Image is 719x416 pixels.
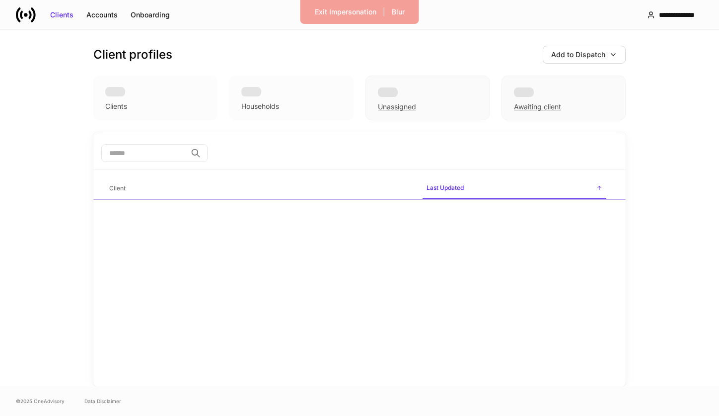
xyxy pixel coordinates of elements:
[16,397,65,405] span: © 2025 OneAdvisory
[93,47,172,63] h3: Client profiles
[44,7,80,23] button: Clients
[514,102,561,112] div: Awaiting client
[543,46,626,64] button: Add to Dispatch
[315,7,376,17] div: Exit Impersonation
[105,101,127,111] div: Clients
[105,178,415,199] span: Client
[308,4,383,20] button: Exit Impersonation
[385,4,411,20] button: Blur
[423,178,606,199] span: Last Updated
[392,7,405,17] div: Blur
[502,76,626,120] div: Awaiting client
[84,397,121,405] a: Data Disclaimer
[241,101,279,111] div: Households
[50,10,73,20] div: Clients
[80,7,124,23] button: Accounts
[551,50,605,60] div: Add to Dispatch
[124,7,176,23] button: Onboarding
[378,102,416,112] div: Unassigned
[109,183,126,193] h6: Client
[86,10,118,20] div: Accounts
[131,10,170,20] div: Onboarding
[427,183,464,192] h6: Last Updated
[365,76,490,120] div: Unassigned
